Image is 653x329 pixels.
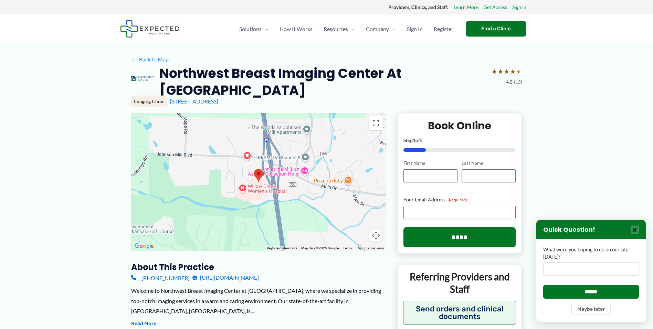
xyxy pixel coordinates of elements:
[131,286,386,316] div: Welcome to Northwest Breast Imaging Center at [GEOGRAPHIC_DATA], where we specialize in providing...
[131,262,386,272] h3: About this practice
[366,17,389,41] span: Company
[360,17,401,41] a: CompanyMenu Toggle
[484,3,507,12] a: Get Access
[428,17,459,41] a: Register
[571,304,611,315] button: Maybe later
[239,17,262,41] span: Solutions
[131,320,156,328] button: Read More
[403,160,457,167] label: First Name
[267,246,297,251] button: Keyboard shortcuts
[234,17,459,41] nav: Primary Site Navigation
[131,96,167,107] div: Imaging Clinic
[403,301,516,325] button: Send orders and clinical documents
[454,3,478,12] a: Learn More
[133,242,156,251] img: Google
[403,138,516,143] p: Step of
[389,17,396,41] span: Menu Toggle
[133,242,156,251] a: Open this area in Google Maps (opens a new window)
[357,246,384,250] a: Report a map error
[131,272,190,283] a: [PHONE_NUMBER]
[388,4,449,10] strong: Providers, Clinics, and Staff:
[301,246,339,250] span: Map data ©2025 Google
[403,270,516,296] p: Referring Providers and Staff
[631,226,639,234] button: Close
[120,20,180,38] img: Expected Healthcare Logo - side, dark font, small
[159,65,485,99] h2: Northwest Breast Imaging Center at [GEOGRAPHIC_DATA]
[403,119,516,132] h2: Book Online
[510,65,516,78] span: ★
[324,17,348,41] span: Resources
[516,65,522,78] span: ★
[543,226,595,234] h3: Quick Question!
[343,246,352,250] a: Terms (opens in new tab)
[506,78,513,87] span: 4.5
[401,17,428,41] a: Sign In
[543,246,639,260] label: What were you hoping to do on our site [DATE]?
[504,65,510,78] span: ★
[234,17,274,41] a: SolutionsMenu Toggle
[348,17,355,41] span: Menu Toggle
[369,116,383,130] button: Toggle fullscreen view
[131,54,169,64] a: ←Back to Map
[280,17,313,41] span: How It Works
[403,196,516,203] label: Your Email Address
[491,65,497,78] span: ★
[192,272,259,283] a: [URL][DOMAIN_NAME]
[170,98,218,104] a: [STREET_ADDRESS]
[413,137,415,143] span: 1
[447,197,467,202] span: (Required)
[512,3,526,12] a: Sign In
[434,17,453,41] span: Register
[262,17,268,41] span: Menu Toggle
[462,160,516,167] label: Last Name
[318,17,360,41] a: ResourcesMenu Toggle
[497,65,504,78] span: ★
[131,56,138,62] span: ←
[420,137,423,143] span: 5
[407,17,423,41] span: Sign In
[369,229,383,242] button: Map camera controls
[514,78,522,87] span: (15)
[274,17,318,41] a: How It Works
[466,21,526,37] a: Find a Clinic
